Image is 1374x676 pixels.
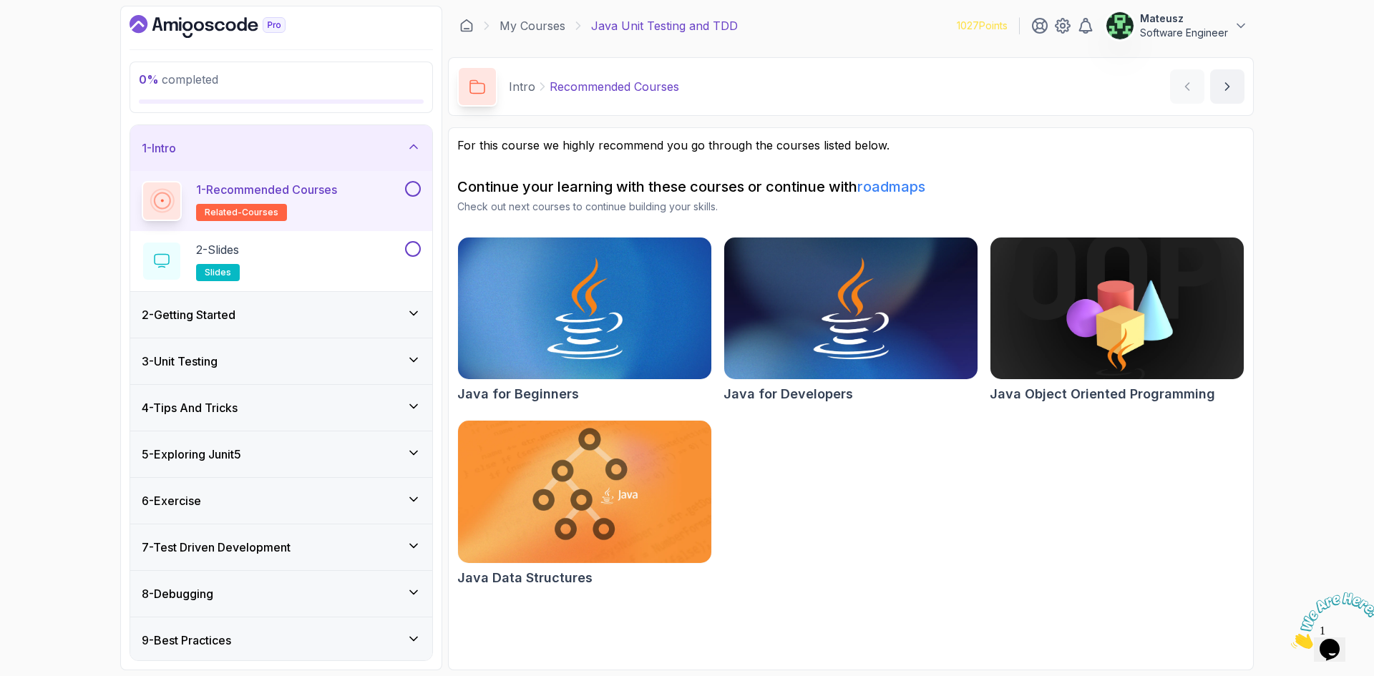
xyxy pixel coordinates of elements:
p: 2 - Slides [196,241,239,258]
p: Java Unit Testing and TDD [591,17,738,34]
button: 4-Tips And Tricks [130,385,432,431]
img: user profile image [1106,12,1134,39]
span: 0 % [139,72,159,87]
a: roadmaps [857,178,925,195]
p: Mateusz [1140,11,1228,26]
a: Java Data Structures cardJava Data Structures [457,420,712,587]
h2: Continue your learning with these courses or continue with [457,177,1244,197]
p: 1027 Points [957,19,1008,33]
span: 1 [6,6,11,18]
img: Java Data Structures card [458,421,711,562]
p: Software Engineer [1140,26,1228,40]
img: Chat attention grabber [6,6,94,62]
button: 5-Exploring Junit5 [130,431,432,477]
button: 7-Test Driven Development [130,524,432,570]
h2: Java Object Oriented Programming [990,384,1215,404]
button: 2-Getting Started [130,292,432,338]
span: related-courses [205,207,278,218]
p: Intro [509,78,535,95]
h3: 7 - Test Driven Development [142,539,291,556]
a: Dashboard [130,15,318,38]
h3: 4 - Tips And Tricks [142,399,238,416]
iframe: chat widget [1285,587,1374,655]
p: 1 - Recommended Courses [196,181,337,198]
button: 1-Intro [130,125,432,171]
button: 3-Unit Testing [130,338,432,384]
img: Java for Beginners card [458,237,711,379]
a: My Courses [500,17,565,34]
button: 6-Exercise [130,478,432,524]
button: 9-Best Practices [130,617,432,663]
h3: 5 - Exploring Junit5 [142,446,241,463]
button: 8-Debugging [130,571,432,617]
img: Java Object Oriented Programming card [990,237,1244,379]
button: next content [1210,69,1244,104]
h2: Java for Developers [723,384,853,404]
h3: 9 - Best Practices [142,632,231,649]
h3: 1 - Intro [142,139,176,157]
a: Java for Developers cardJava for Developers [723,237,978,404]
p: Recommended Courses [550,78,679,95]
h3: 8 - Debugging [142,585,213,602]
h3: 6 - Exercise [142,492,201,509]
p: For this course we highly recommend you go through the courses listed below. [457,137,1244,154]
button: 2-Slidesslides [142,241,421,281]
h3: 2 - Getting Started [142,306,235,323]
button: 1-Recommended Coursesrelated-courses [142,181,421,221]
a: Java Object Oriented Programming cardJava Object Oriented Programming [990,237,1244,404]
span: slides [205,267,231,278]
h3: 3 - Unit Testing [142,353,218,370]
p: Check out next courses to continue building your skills. [457,200,1244,214]
a: Dashboard [459,19,474,33]
h2: Java Data Structures [457,568,593,588]
a: Java for Beginners cardJava for Beginners [457,237,712,404]
h2: Java for Beginners [457,384,579,404]
button: previous content [1170,69,1204,104]
span: completed [139,72,218,87]
button: user profile imageMateuszSoftware Engineer [1106,11,1248,40]
img: Java for Developers card [724,237,978,379]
